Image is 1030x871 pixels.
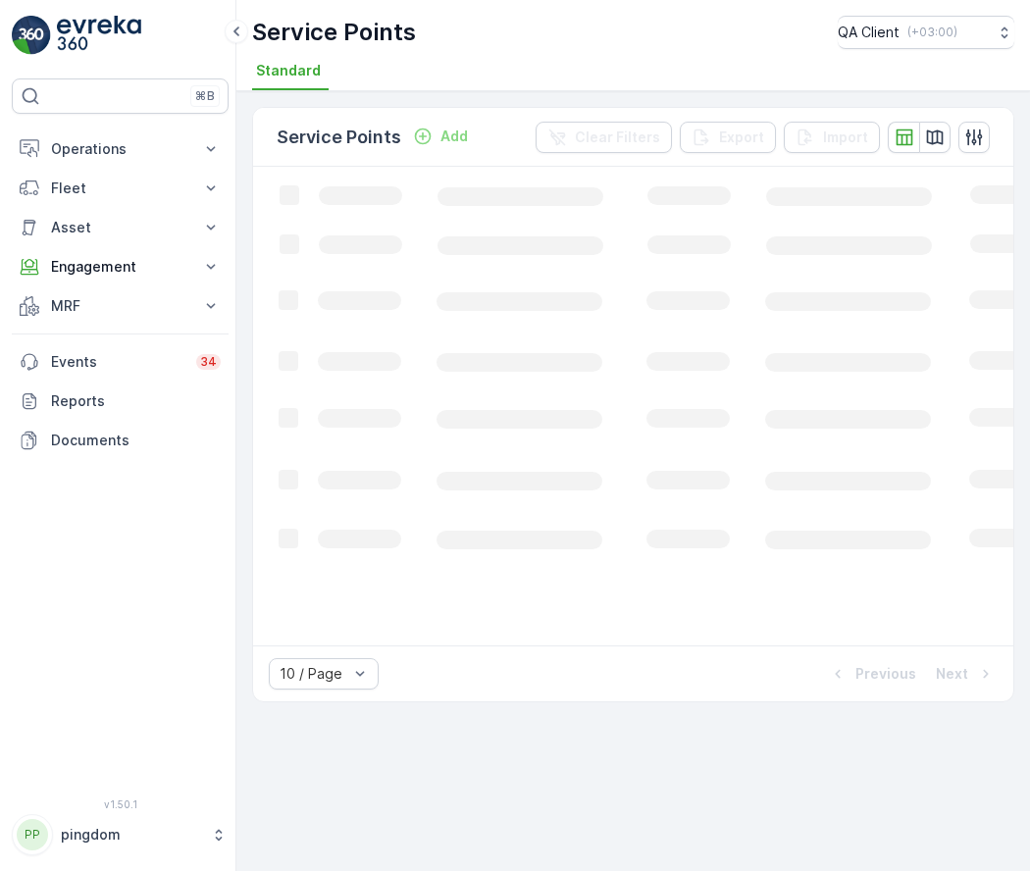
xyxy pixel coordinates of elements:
p: MRF [51,296,189,316]
button: Import [784,122,880,153]
p: Export [719,128,764,147]
p: Operations [51,139,189,159]
button: Fleet [12,169,229,208]
p: ⌘B [195,88,215,104]
p: pingdom [61,825,201,845]
button: Previous [826,662,918,686]
button: Clear Filters [536,122,672,153]
p: Documents [51,431,221,450]
p: Asset [51,218,189,237]
p: Service Points [277,124,401,151]
button: MRF [12,286,229,326]
p: Service Points [252,17,416,48]
button: Asset [12,208,229,247]
p: Clear Filters [575,128,660,147]
p: QA Client [838,23,900,42]
p: Previous [855,664,916,684]
p: ( +03:00 ) [907,25,957,40]
button: Operations [12,129,229,169]
p: Fleet [51,179,189,198]
p: Events [51,352,184,372]
span: Standard [256,61,321,80]
img: logo [12,16,51,55]
button: Export [680,122,776,153]
a: Events34 [12,342,229,382]
button: Next [934,662,998,686]
button: PPpingdom [12,814,229,855]
p: Add [440,127,468,146]
p: Engagement [51,257,189,277]
p: Next [936,664,968,684]
div: PP [17,819,48,850]
button: QA Client(+03:00) [838,16,1014,49]
button: Add [405,125,476,148]
p: Reports [51,391,221,411]
p: Import [823,128,868,147]
button: Engagement [12,247,229,286]
img: logo_light-DOdMpM7g.png [57,16,141,55]
span: v 1.50.1 [12,798,229,810]
a: Reports [12,382,229,421]
p: 34 [200,354,217,370]
a: Documents [12,421,229,460]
